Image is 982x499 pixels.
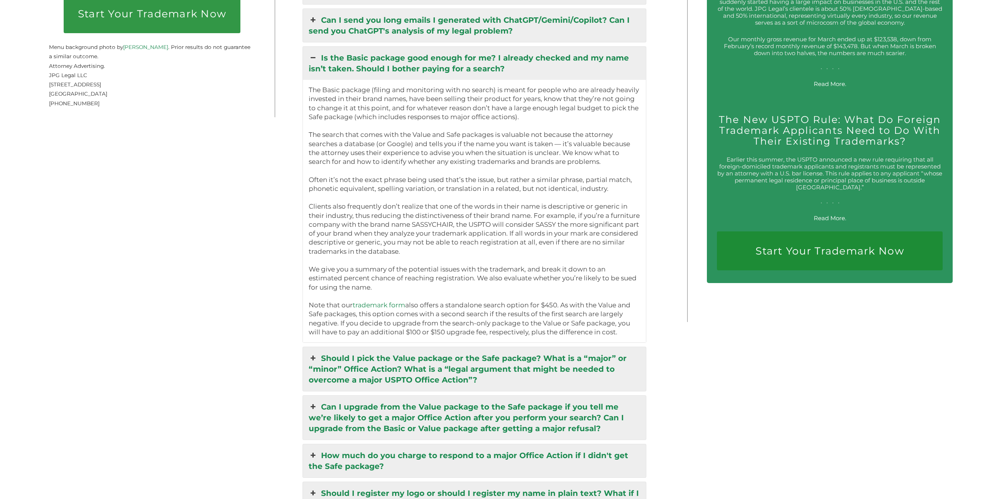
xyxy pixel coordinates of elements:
a: How much do you charge to respond to a major Office Action if I didn't get the Safe package? [303,444,646,477]
p: Our monthly gross revenue for March ended up at $123,538, down from February’s record monthly rev... [717,36,943,71]
a: Read More. [814,80,846,88]
span: Attorney Advertising. [49,63,105,69]
p: Earlier this summer, the USPTO announced a new rule requiring that all foreign-domiciled trademar... [717,156,943,205]
a: Can I upgrade from the Value package to the Safe package if you tell me we’re likely to get a maj... [303,396,646,440]
small: Menu background photo by . Prior results do not guarantee a similar outcome. [49,35,250,60]
a: Can I send you long emails I generated with ChatGPT/Gemini/Copilot? Can I send you ChatGPT's anal... [303,9,646,42]
div: Is the Basic package good enough for me? I already checked and my name isn’t taken. Should I both... [303,80,646,342]
a: Is the Basic package good enough for me? I already checked and my name isn’t taken. Should I both... [303,47,646,80]
a: [PERSON_NAME] [123,44,168,50]
span: [GEOGRAPHIC_DATA] [49,91,107,97]
span: JPG Legal LLC [49,72,87,78]
p: The Basic package (filing and monitoring with no search) is meant for people who are already heav... [309,86,640,337]
a: trademark form [353,301,405,309]
a: Should I pick the Value package or the Safe package? What is a “major” or “minor” Office Action? ... [303,347,646,391]
a: The New USPTO Rule: What Do Foreign Trademark Applicants Need to Do With Their Existing Trademarks? [719,113,940,147]
span: [STREET_ADDRESS] [49,81,101,88]
a: Read More. [814,214,846,222]
a: Start Your Trademark Now [717,231,943,270]
span: [PHONE_NUMBER] [49,100,100,106]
